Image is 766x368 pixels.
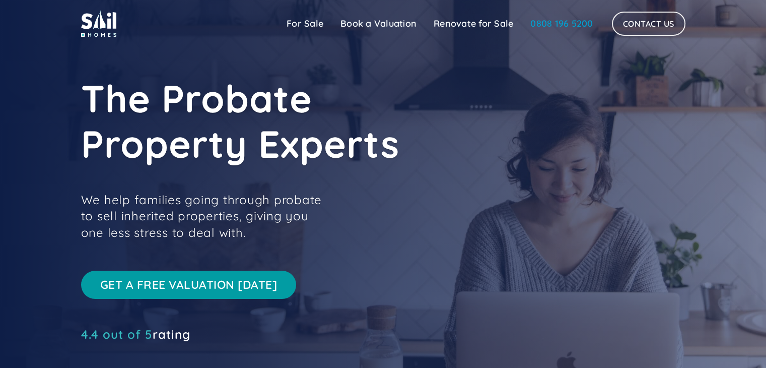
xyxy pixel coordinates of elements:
h1: The Probate Property Experts [81,76,534,166]
img: sail home logo [81,10,116,37]
a: Contact Us [612,12,685,36]
a: Book a Valuation [332,14,425,34]
a: For Sale [278,14,332,34]
div: rating [81,329,190,339]
iframe: Customer reviews powered by Trustpilot [81,344,232,356]
a: 0808 196 5200 [522,14,601,34]
a: Get a free valuation [DATE] [81,271,297,299]
a: 4.4 out of 5rating [81,329,190,339]
p: We help families going through probate to sell inherited properties, giving you one less stress t... [81,192,333,240]
span: 4.4 out of 5 [81,327,153,342]
a: Renovate for Sale [425,14,522,34]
